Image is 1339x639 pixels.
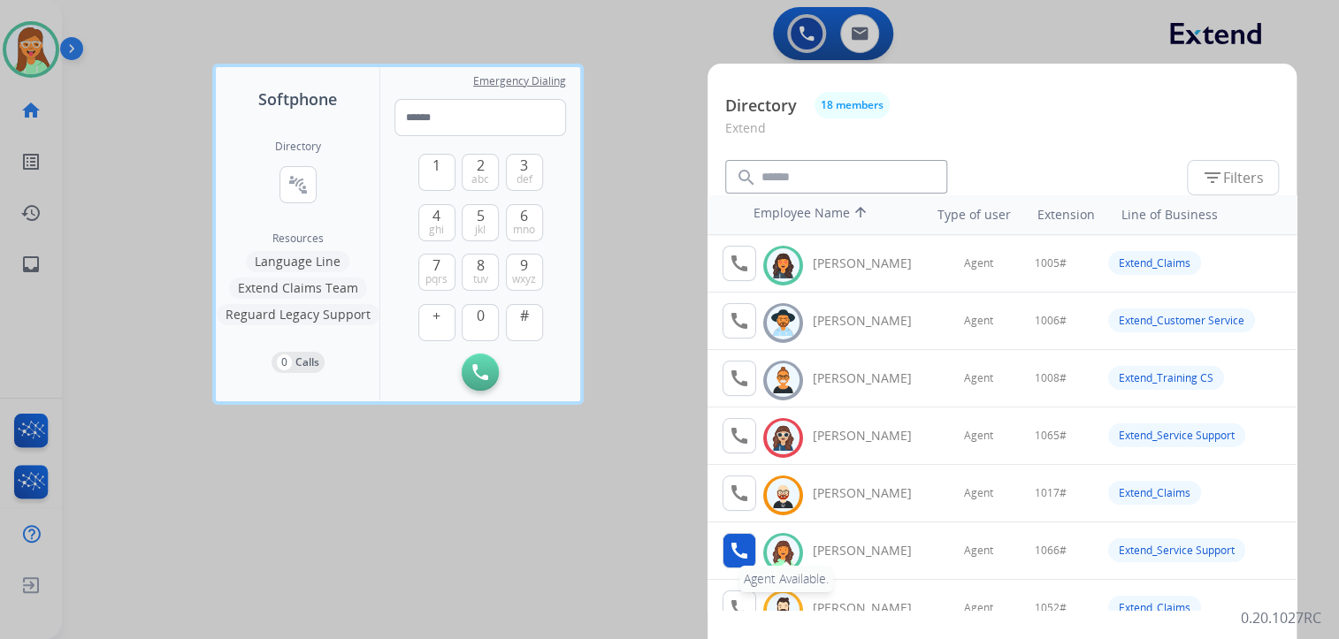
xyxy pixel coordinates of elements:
h2: Directory [275,140,321,154]
img: call-button [472,364,488,380]
th: Extension [1028,197,1103,232]
span: 1065# [1035,429,1067,443]
span: Agent [964,371,993,385]
span: Agent [964,544,993,558]
button: 2abc [462,154,499,191]
mat-icon: search [736,167,757,188]
span: 1008# [1035,371,1067,385]
span: # [520,305,529,326]
div: Extend_Training CS [1108,366,1224,390]
span: def [516,172,532,186]
div: [PERSON_NAME] [813,312,931,330]
img: avatar [770,252,796,279]
span: Emergency Dialing [473,74,566,88]
button: + [418,304,455,341]
span: Agent [964,314,993,328]
img: avatar [770,482,796,509]
span: pqrs [425,272,448,286]
th: Employee Name [745,195,904,234]
span: mno [513,223,535,237]
div: [PERSON_NAME] [813,484,931,502]
div: Extend_Customer Service [1108,308,1255,332]
span: abc [471,172,489,186]
img: avatar [770,367,796,394]
span: 1066# [1035,544,1067,558]
span: 7 [432,255,440,276]
span: 1052# [1035,601,1067,615]
span: Resources [272,232,324,246]
span: 1 [432,155,440,176]
span: Filters [1202,167,1264,188]
img: avatar [770,309,796,337]
mat-icon: call [729,483,750,504]
button: 0 [462,304,499,341]
span: 1017# [1035,486,1067,500]
button: 5jkl [462,204,499,241]
mat-icon: call [729,540,750,561]
button: 9wxyz [506,254,543,291]
span: ghi [429,223,444,237]
th: Type of user [913,197,1020,232]
div: [PERSON_NAME] [813,369,931,387]
p: Extend [725,118,1279,151]
span: 3 [520,155,528,176]
mat-icon: call [729,368,750,389]
span: + [432,305,440,326]
button: 6mno [506,204,543,241]
p: 0 [277,354,292,370]
span: jkl [475,223,486,237]
p: Calls [295,354,319,370]
div: Extend_Service Support [1108,538,1245,562]
mat-icon: arrow_upward [850,204,871,225]
button: Filters [1187,160,1279,195]
button: 1 [418,154,455,191]
span: 8 [477,255,485,276]
p: Directory [725,94,797,118]
span: 5 [477,205,485,226]
span: Softphone [258,87,337,111]
mat-icon: filter_list [1202,167,1223,188]
div: Agent Available. [739,566,833,592]
button: 0Calls [272,352,325,373]
span: 1006# [1035,314,1067,328]
img: avatar [770,539,796,567]
th: Line of Business [1112,197,1288,232]
p: 0.20.1027RC [1241,607,1321,628]
img: avatar [770,424,796,452]
span: 4 [432,205,440,226]
div: Extend_Claims [1108,251,1201,275]
span: 6 [520,205,528,226]
button: # [506,304,543,341]
span: wxyz [512,272,536,286]
span: Agent [964,601,993,615]
mat-icon: call [729,310,750,331]
span: Agent [964,486,993,500]
span: 1005# [1035,256,1067,270]
mat-icon: call [729,253,750,274]
button: 8tuv [462,254,499,291]
button: 3def [506,154,543,191]
div: [PERSON_NAME] [813,599,931,617]
img: avatar [770,597,796,624]
div: Extend_Claims [1108,596,1201,620]
button: 4ghi [418,204,455,241]
span: 0 [477,305,485,326]
div: Extend_Claims [1108,481,1201,505]
button: 7pqrs [418,254,455,291]
span: Agent [964,256,993,270]
mat-icon: call [729,425,750,446]
button: 18 members [815,92,890,118]
span: 9 [520,255,528,276]
mat-icon: connect_without_contact [287,174,309,195]
span: tuv [473,272,488,286]
div: [PERSON_NAME] [813,427,931,445]
button: Agent Available. [723,533,756,568]
div: [PERSON_NAME] [813,542,931,559]
div: [PERSON_NAME] [813,255,931,272]
button: Extend Claims Team [229,278,367,299]
span: 2 [477,155,485,176]
span: Agent [964,429,993,443]
div: Extend_Service Support [1108,423,1245,447]
button: Language Line [246,251,349,272]
mat-icon: call [729,597,750,619]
